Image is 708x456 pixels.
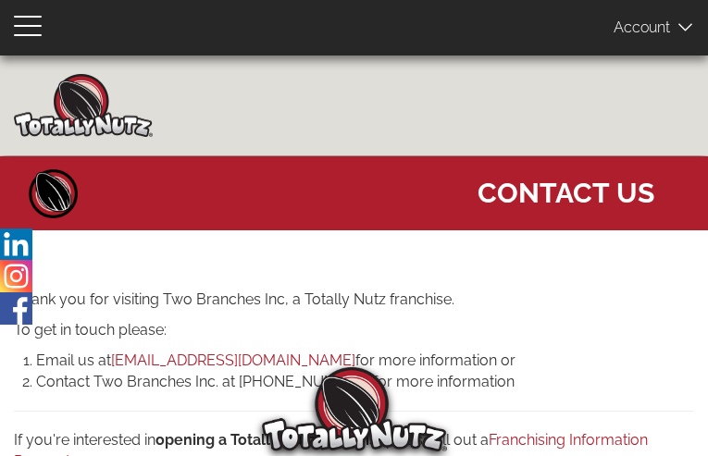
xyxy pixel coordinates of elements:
a: [EMAIL_ADDRESS][DOMAIN_NAME] [111,351,355,369]
p: Thank you for visiting Two Branches Inc, a Totally Nutz franchise. [14,290,694,311]
strong: opening a Totally Nutz franchise [155,431,386,449]
li: Email us at for more information or [36,351,694,372]
p: To get in touch please: [14,320,694,341]
img: Totally Nutz Logo [262,367,447,451]
li: Contact Two Branches Inc. at [PHONE_NUMBER] for more information [36,372,694,393]
img: Home [14,74,153,137]
a: Home [26,166,81,221]
span: Contact Us [478,166,654,212]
